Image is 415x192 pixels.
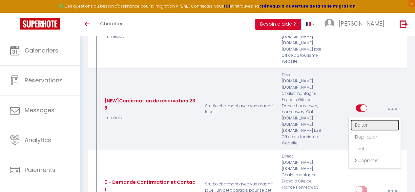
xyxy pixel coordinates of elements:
a: ... [PERSON_NAME] [320,13,393,36]
button: Ouvrir le widget de chat LiveChat [5,3,25,22]
p: Studio charmant avec vue magnifique ! [201,72,278,146]
p: Immédiat [103,33,197,40]
a: Supprimer [350,155,399,166]
div: [NEW]Confirmation de réservation 238 [103,97,197,112]
span: Analytics [25,136,51,144]
img: logout [400,20,408,28]
button: Besoin d'aide ? [255,19,301,30]
span: Calendriers [25,46,58,54]
a: Tester [350,143,399,154]
span: Paiements [25,166,55,174]
a: Editer [350,119,399,131]
a: Chercher [95,13,128,36]
div: Direct [DOMAIN_NAME] [DOMAIN_NAME] Chalet montagne Expedia Gite de France Homeaway Homeaway iCal ... [278,72,329,146]
a: Dupliquer [350,131,399,142]
p: Immédiat [103,115,197,121]
span: Chercher [100,20,123,27]
span: [PERSON_NAME] [339,19,384,28]
span: Réservations [25,76,63,84]
span: Messages [25,106,54,114]
a: créneaux d'ouverture de la salle migration [259,3,356,9]
a: ICI [224,3,230,9]
img: ... [324,19,334,29]
img: Super Booking [20,18,60,30]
